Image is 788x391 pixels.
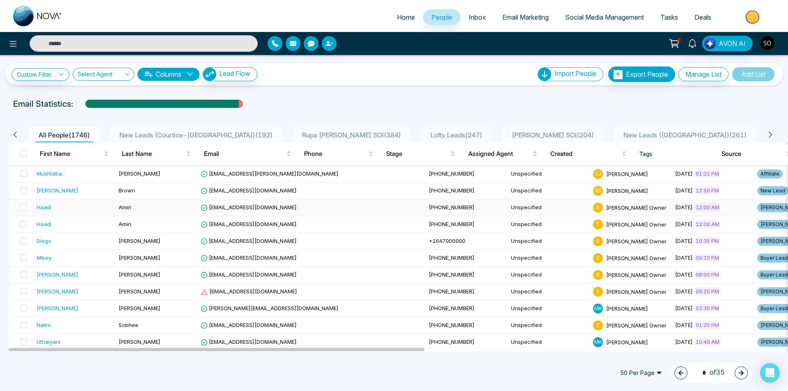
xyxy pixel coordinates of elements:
[652,9,686,25] a: Tasks
[694,270,721,279] span: 08:00 PM
[37,237,51,245] div: Diego
[13,6,62,26] img: Nova CRM Logo
[33,142,115,165] th: First Name
[675,221,693,227] span: [DATE]
[593,220,603,229] span: S
[119,238,160,244] span: [PERSON_NAME]
[675,254,693,261] span: [DATE]
[380,142,462,165] th: Stage
[304,149,367,159] span: Phone
[675,187,693,194] span: [DATE]
[201,187,297,194] span: [EMAIL_ADDRESS][DOMAIN_NAME]
[608,66,675,82] button: Export People
[203,68,216,81] img: Lead Flow
[429,288,474,295] span: [PHONE_NUMBER]
[37,203,51,211] div: Haadi
[724,8,783,26] img: Market-place.gif
[37,186,78,194] div: [PERSON_NAME]
[119,271,160,278] span: [PERSON_NAME]
[606,322,667,328] span: [PERSON_NAME] Owner
[119,338,160,345] span: [PERSON_NAME]
[606,170,648,177] span: [PERSON_NAME]
[429,187,474,194] span: [PHONE_NUMBER]
[593,287,603,297] span: S
[429,221,474,227] span: [PHONE_NUMBER]
[675,288,693,295] span: [DATE]
[702,36,753,51] button: AVON AI
[201,338,297,345] span: [EMAIL_ADDRESS][DOMAIN_NAME]
[119,322,138,328] span: Sobhee
[397,13,415,21] span: Home
[502,13,549,21] span: Email Marketing
[675,271,693,278] span: [DATE]
[606,221,667,227] span: [PERSON_NAME] Owner
[122,149,185,159] span: Last Name
[694,254,721,262] span: 09:15 PM
[606,238,667,244] span: [PERSON_NAME] Owner
[429,254,474,261] span: [PHONE_NUMBER]
[509,131,597,139] span: [PERSON_NAME] SOI ( 204 )
[761,36,774,50] img: User Avatar
[204,149,285,159] span: Email
[429,338,474,345] span: [PHONE_NUMBER]
[386,149,449,159] span: Stage
[508,199,590,216] td: Unspecified
[565,13,644,21] span: Social Media Management
[35,131,93,139] span: All People ( 1746 )
[389,9,423,25] a: Home
[508,300,590,317] td: Unspecified
[201,254,297,261] span: [EMAIL_ADDRESS][DOMAIN_NAME]
[201,288,297,295] span: [EMAIL_ADDRESS][DOMAIN_NAME]
[660,13,678,21] span: Tasks
[429,204,474,210] span: [PHONE_NUMBER]
[508,317,590,334] td: Unspecified
[508,267,590,284] td: Unspecified
[508,334,590,351] td: Unspecified
[606,204,667,210] span: [PERSON_NAME] Owner
[760,363,780,383] div: Open Intercom Messenger
[678,67,728,81] button: Manage List
[694,338,721,346] span: 10:40 AM
[201,170,339,177] span: [EMAIL_ADDRESS][PERSON_NAME][DOMAIN_NAME]
[468,149,531,159] span: Assigned Agent
[508,216,590,233] td: Unspecified
[187,71,193,78] span: down
[675,204,693,210] span: [DATE]
[137,68,199,81] button: Columnsdown
[37,338,60,346] div: Uthaiyani
[11,68,69,81] a: Custom Filter
[508,250,590,267] td: Unspecified
[429,322,474,328] span: [PHONE_NUMBER]
[429,170,474,177] span: [PHONE_NUMBER]
[704,38,716,49] img: Lead Flow
[694,321,721,329] span: 01:25 PM
[593,186,603,196] span: S B
[199,67,257,81] a: Lead FlowLead Flow
[694,287,721,295] span: 06:20 PM
[423,9,460,25] a: People
[593,236,603,246] span: S
[686,9,719,25] a: Deals
[508,166,590,183] td: Unspecified
[431,13,452,21] span: People
[614,366,668,380] span: 50 Per Page
[557,9,652,25] a: Social Media Management
[37,169,62,178] div: Mushtaba
[298,142,380,165] th: Phone
[606,254,667,261] span: [PERSON_NAME] Owner
[694,237,721,245] span: 10:35 PM
[37,254,51,262] div: Mikey
[116,131,276,139] span: New Leads (Courtice-[GEOGRAPHIC_DATA]) ( 192 )
[508,284,590,300] td: Unspecified
[694,203,721,211] span: 12:00 AM
[119,187,135,194] span: Brown
[554,69,596,78] span: Import People
[427,131,486,139] span: Lofty Leads ( 247 )
[429,305,474,311] span: [PHONE_NUMBER]
[119,204,131,210] span: Amin
[593,203,603,213] span: S
[119,170,160,177] span: [PERSON_NAME]
[675,238,693,244] span: [DATE]
[462,142,544,165] th: Assigned Agent
[429,238,465,244] span: +1647000000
